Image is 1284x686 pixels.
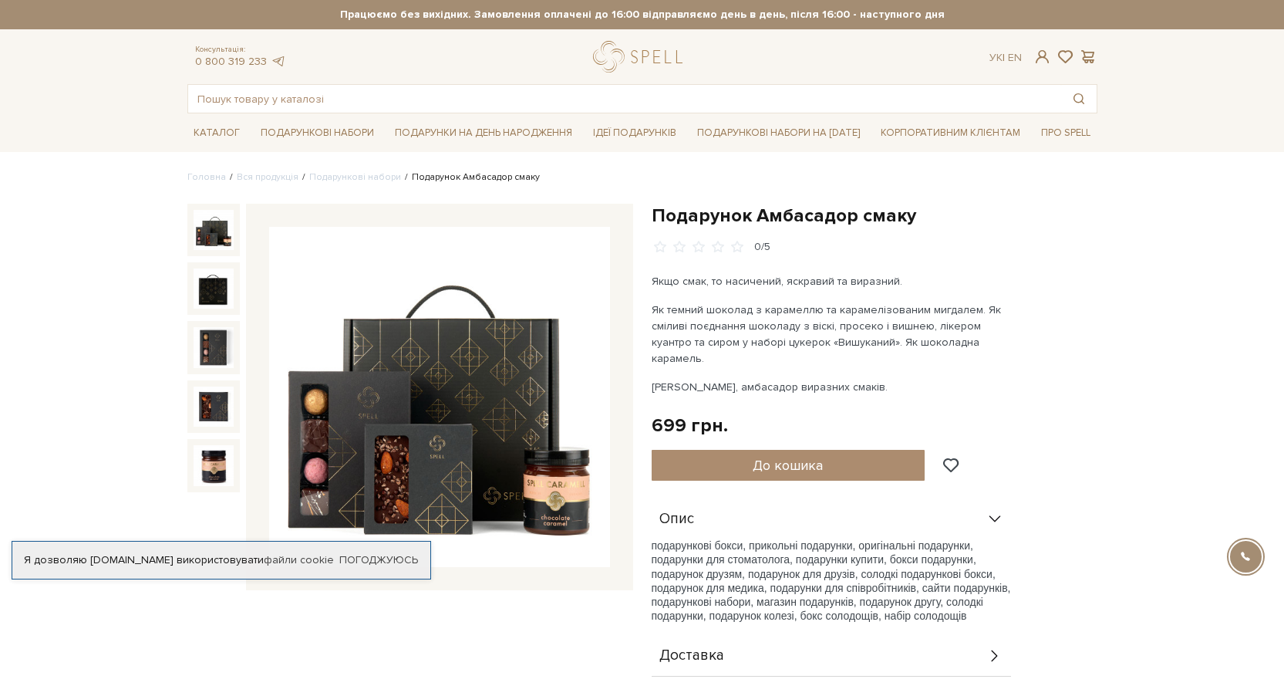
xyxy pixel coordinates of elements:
span: подарункові бокси, прикольні подарунки, оригінальні подарунки, подарунки для стоматолога, подарун... [652,539,1011,622]
span: Консультація: [195,45,286,55]
a: Корпоративним клієнтам [875,120,1026,146]
a: Подарункові набори [254,121,380,145]
span: Опис [659,512,694,526]
h1: Подарунок Амбасадор смаку [652,204,1097,228]
div: 0/5 [754,240,770,255]
div: Ук [989,51,1022,65]
img: Подарунок Амбасадор смаку [269,227,610,568]
a: logo [593,41,689,73]
img: Подарунок Амбасадор смаку [194,445,234,485]
a: Ідеї подарунків [587,121,682,145]
p: Якщо смак, то насичений, яскравий та виразний. [652,273,1013,289]
p: Як темний шоколад з карамеллю та карамелізованим мигдалем. Як сміливі поєднання шоколаду з віскі,... [652,302,1013,367]
img: Подарунок Амбасадор смаку [194,387,234,427]
img: Подарунок Амбасадор смаку [194,269,234,309]
button: Пошук товару у каталозі [1061,85,1097,113]
img: Подарунок Амбасадор смаку [194,210,234,250]
a: Погоджуюсь [339,553,418,567]
img: Подарунок Амбасадор смаку [194,327,234,367]
a: Подарункові набори на [DATE] [691,120,866,146]
div: 699 грн. [652,414,728,438]
a: Каталог [187,121,246,145]
button: До кошика [652,450,925,481]
a: En [1008,51,1022,64]
a: 0 800 319 233 [195,55,267,68]
strong: Працюємо без вихідних. Замовлення оплачені до 16:00 відправляємо день в день, після 16:00 - насту... [187,8,1097,22]
a: Подарункові набори [309,171,401,183]
a: telegram [271,55,286,68]
span: Доставка [659,649,724,663]
span: До кошика [753,457,823,474]
a: Головна [187,171,226,183]
a: файли cookie [264,553,334,566]
input: Пошук товару у каталозі [188,85,1061,113]
a: Вся продукція [237,171,298,183]
div: Я дозволяю [DOMAIN_NAME] використовувати [12,553,430,567]
a: Про Spell [1035,121,1097,145]
p: [PERSON_NAME], амбасадор виразних смаків. [652,379,1013,395]
li: Подарунок Амбасадор смаку [401,171,540,184]
span: | [1003,51,1005,64]
a: Подарунки на День народження [389,121,578,145]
